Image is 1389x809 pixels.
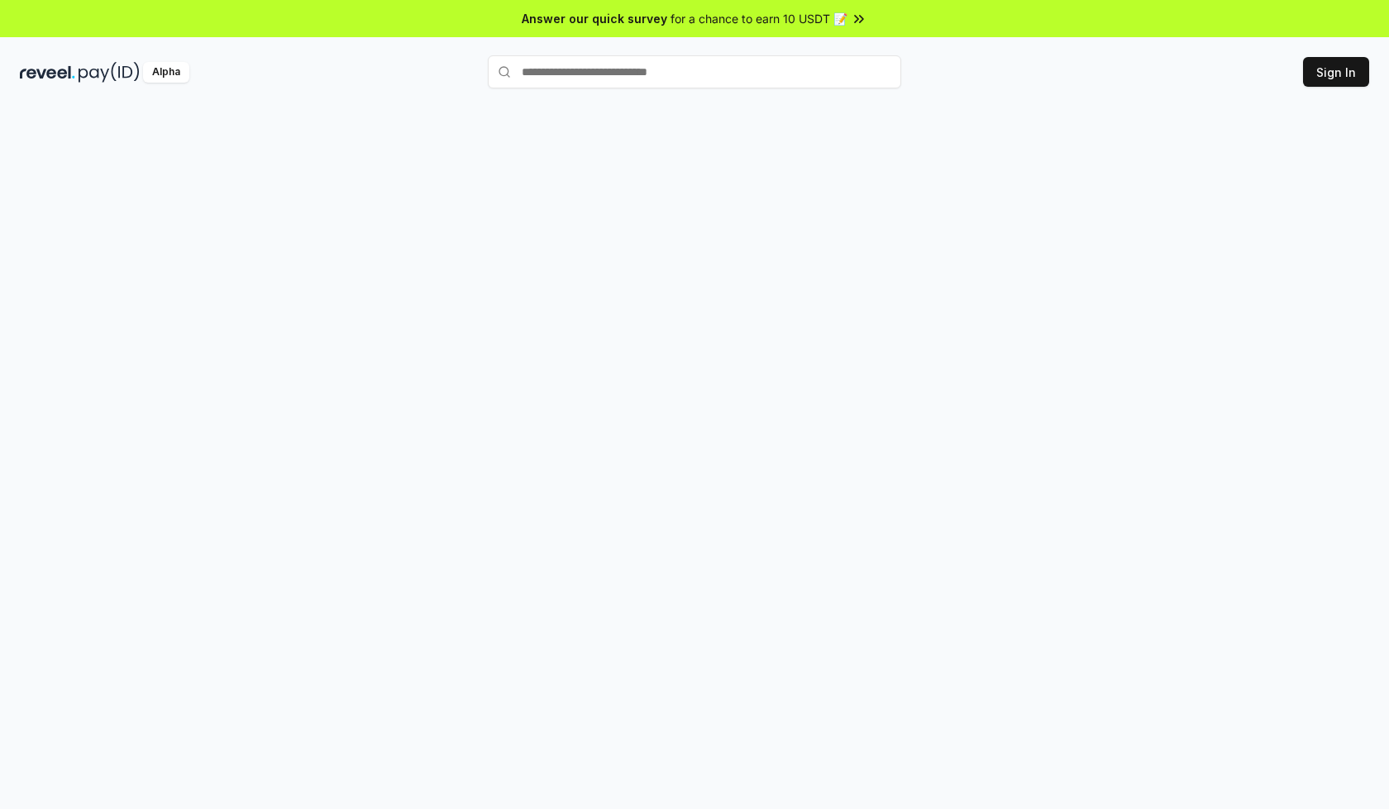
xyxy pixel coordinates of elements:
[522,10,667,27] span: Answer our quick survey
[1303,57,1369,87] button: Sign In
[143,62,189,83] div: Alpha
[671,10,847,27] span: for a chance to earn 10 USDT 📝
[79,62,140,83] img: pay_id
[20,62,75,83] img: reveel_dark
